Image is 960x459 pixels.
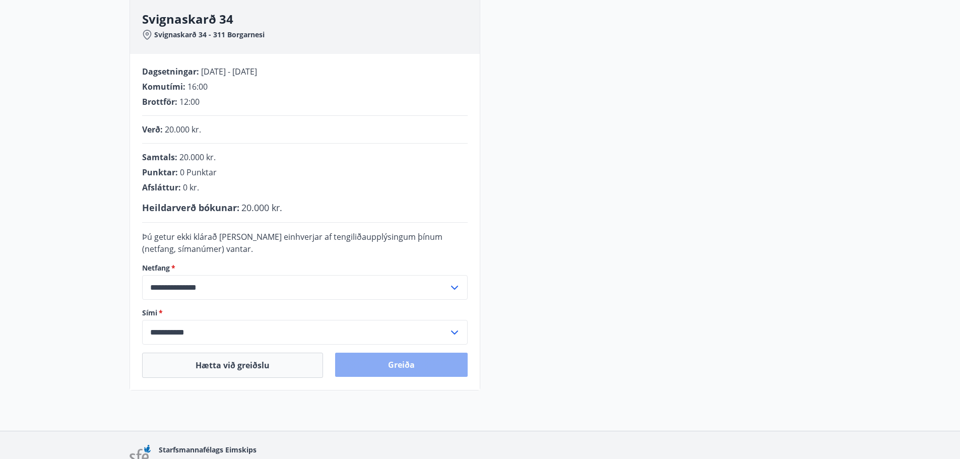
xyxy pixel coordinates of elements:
[142,167,178,178] span: Punktar :
[142,81,185,92] span: Komutími :
[335,353,468,377] button: Greiða
[142,182,181,193] span: Afsláttur :
[142,66,199,77] span: Dagsetningar :
[142,308,468,318] label: Sími
[201,66,257,77] span: [DATE] - [DATE]
[142,353,323,378] button: Hætta við greiðslu
[154,30,265,40] span: Svignaskarð 34 - 311 Borgarnesi
[179,96,200,107] span: 12:00
[142,124,163,135] span: Verð :
[142,231,442,254] span: Þú getur ekki klárað [PERSON_NAME] einhverjar af tengiliðaupplýsingum þínum (netfang, símanúmer) ...
[187,81,208,92] span: 16:00
[241,202,282,214] span: 20.000 kr.
[142,152,177,163] span: Samtals :
[180,167,217,178] span: 0 Punktar
[165,124,201,135] span: 20.000 kr.
[142,202,239,214] span: Heildarverð bókunar :
[179,152,216,163] span: 20.000 kr.
[142,11,480,28] h3: Svignaskarð 34
[142,96,177,107] span: Brottför :
[142,263,468,273] label: Netfang
[159,445,257,454] span: Starfsmannafélags Eimskips
[183,182,199,193] span: 0 kr.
